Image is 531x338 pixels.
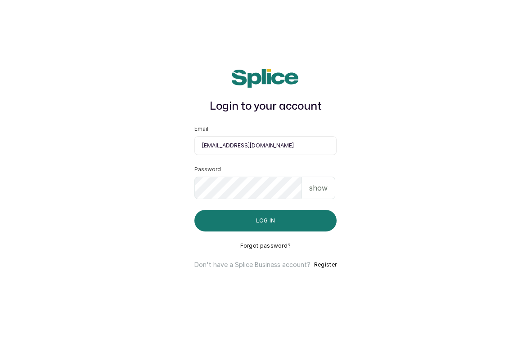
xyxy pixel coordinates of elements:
[194,210,337,231] button: Log in
[194,125,208,133] label: Email
[194,166,221,173] label: Password
[194,98,337,115] h1: Login to your account
[194,136,337,155] input: email@acme.com
[240,242,291,249] button: Forgot password?
[314,260,337,269] button: Register
[309,182,328,193] p: show
[194,260,310,269] p: Don't have a Splice Business account?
